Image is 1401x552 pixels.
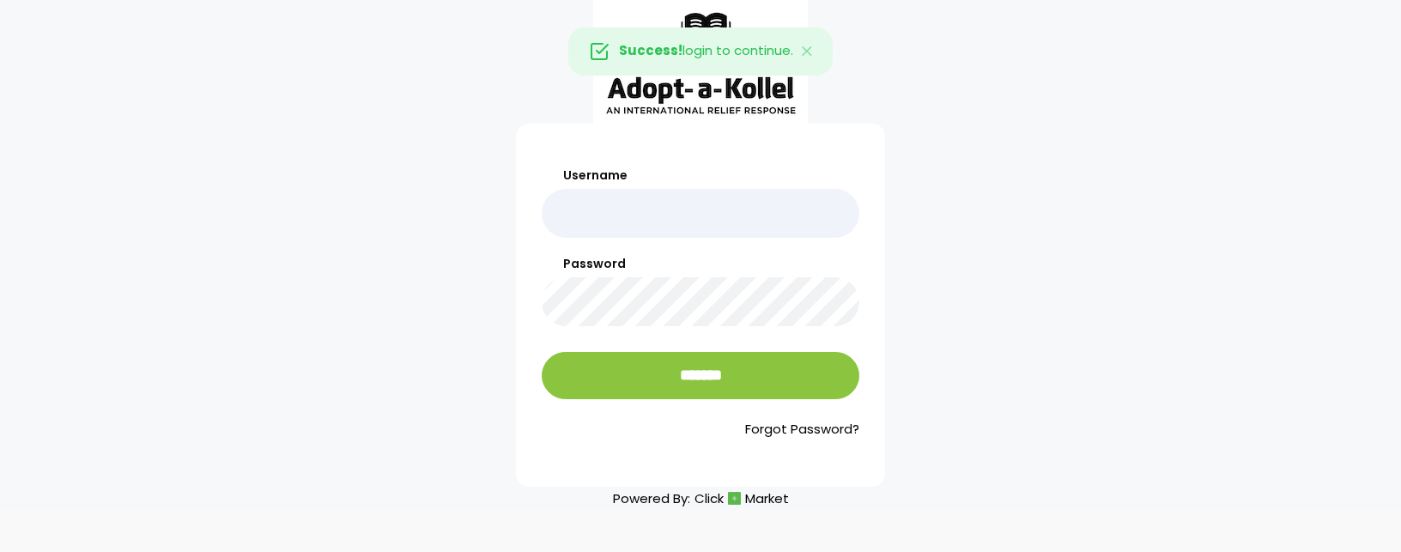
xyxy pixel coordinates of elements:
[568,27,833,76] div: login to continue.
[542,167,859,185] label: Username
[542,420,859,440] a: Forgot Password?
[728,492,741,505] img: cm_icon.png
[619,41,682,59] strong: Success!
[694,487,789,510] a: ClickMarket
[783,28,833,75] button: Close
[613,487,789,510] p: Powered By:
[542,255,859,273] label: Password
